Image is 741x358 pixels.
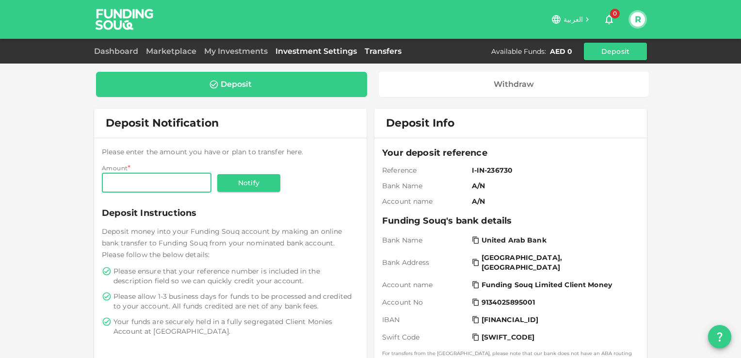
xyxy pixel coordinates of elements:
div: Withdraw [494,80,534,89]
span: [GEOGRAPHIC_DATA], [GEOGRAPHIC_DATA] [482,253,633,272]
span: Reference [382,165,468,175]
span: A/N [472,196,635,206]
a: Marketplace [142,47,200,56]
span: I-IN-236730 [472,165,635,175]
a: Dashboard [94,47,142,56]
button: 0 [599,10,619,29]
span: Amount [102,164,128,172]
a: Deposit [96,72,367,97]
a: Investment Settings [272,47,361,56]
span: Deposit Info [386,116,454,130]
button: Deposit [584,43,647,60]
a: Transfers [361,47,405,56]
span: IBAN [382,315,468,325]
button: R [630,12,645,27]
div: Deposit [221,80,252,89]
span: Bank Address [382,258,468,267]
span: 9134025895001 [482,297,535,307]
input: amount [102,173,211,193]
div: AED 0 [550,47,572,56]
a: Withdraw [379,72,649,97]
span: Please enter the amount you have or plan to transfer here. [102,147,304,156]
span: Deposit Instructions [102,206,359,220]
span: Account name [382,196,468,206]
span: Deposit money into your Funding Souq account by making an online bank transfer to Funding Souq fr... [102,227,342,259]
span: Account name [382,280,468,290]
span: A/N [472,181,635,191]
span: Deposit Notification [106,116,219,130]
span: Account No [382,297,468,307]
a: My Investments [200,47,272,56]
span: 0 [610,9,620,18]
span: United Arab Bank [482,235,547,245]
span: Please allow 1-3 business days for funds to be processed and credited to your account. All funds ... [113,292,357,311]
span: Funding Souq's bank details [382,214,639,228]
button: question [708,325,731,348]
span: Bank Name [382,181,468,191]
span: Your deposit reference [382,146,639,160]
span: Please ensure that your reference number is included in the description field so we can quickly c... [113,266,357,286]
span: Swift Code [382,332,468,342]
span: [SWIFT_CODE] [482,332,535,342]
button: Notify [217,174,280,192]
span: Bank Name [382,235,468,245]
span: العربية [564,15,583,24]
div: Available Funds : [491,47,546,56]
span: [FINANCIAL_ID] [482,315,539,325]
span: Your funds are securely held in a fully segregated Client Monies Account at [GEOGRAPHIC_DATA]. [113,317,357,336]
span: Funding Souq Limited Client Money [482,280,612,290]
